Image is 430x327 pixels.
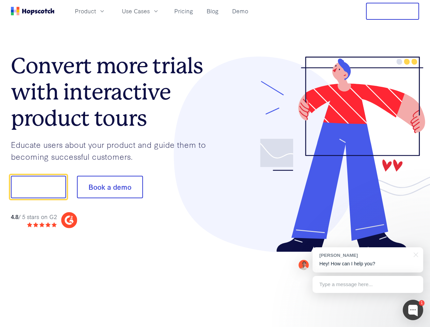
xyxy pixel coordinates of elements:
img: Mark Spera [299,260,309,270]
div: / 5 stars on G2 [11,213,57,221]
div: [PERSON_NAME] [319,252,410,259]
a: Demo [229,5,251,17]
div: Type a message here... [313,276,423,293]
p: Hey! How can I help you? [319,260,416,267]
button: Product [71,5,110,17]
button: Free Trial [366,3,419,20]
a: Pricing [172,5,196,17]
p: Educate users about your product and guide them to becoming successful customers. [11,139,215,162]
button: Book a demo [77,176,143,198]
strong: 4.8 [11,213,18,220]
span: Use Cases [122,7,150,15]
span: Product [75,7,96,15]
a: Blog [204,5,221,17]
button: Use Cases [118,5,163,17]
h1: Convert more trials with interactive product tours [11,53,215,131]
button: Show me! [11,176,66,198]
div: 1 [419,300,425,306]
a: Home [11,7,54,15]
